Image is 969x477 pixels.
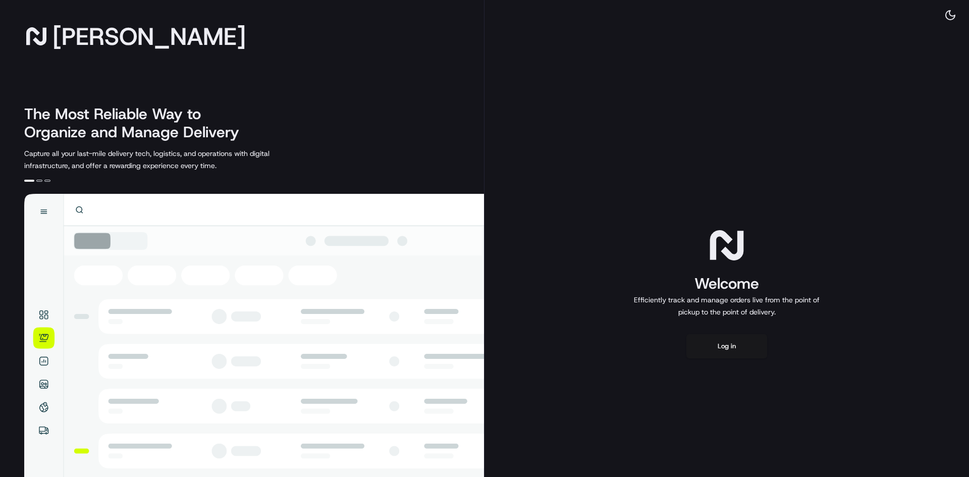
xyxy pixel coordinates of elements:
button: Log in [686,334,767,358]
h2: The Most Reliable Way to Organize and Manage Delivery [24,105,250,141]
span: [PERSON_NAME] [52,26,246,46]
p: Efficiently track and manage orders live from the point of pickup to the point of delivery. [630,294,824,318]
h1: Welcome [630,274,824,294]
p: Capture all your last-mile delivery tech, logistics, and operations with digital infrastructure, ... [24,147,315,172]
